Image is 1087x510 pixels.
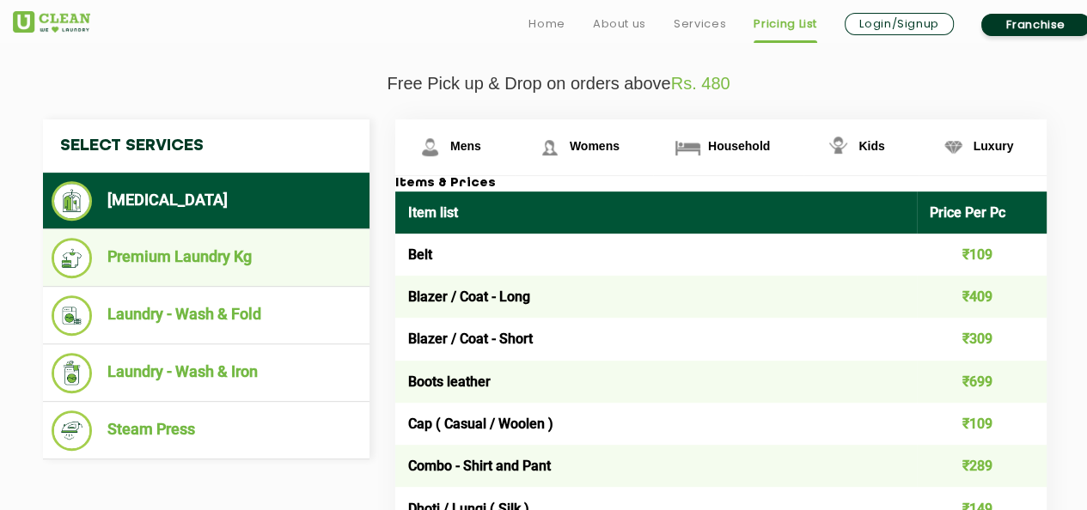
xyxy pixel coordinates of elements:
[673,132,703,162] img: Household
[823,132,853,162] img: Kids
[395,403,917,445] td: Cap ( Casual / Woolen )
[845,13,954,35] a: Login/Signup
[754,14,817,34] a: Pricing List
[52,353,92,393] img: Laundry - Wash & Iron
[52,181,92,221] img: Dry Cleaning
[395,445,917,487] td: Combo - Shirt and Pant
[450,139,481,153] span: Mens
[974,139,1014,153] span: Luxury
[708,139,770,153] span: Household
[534,132,565,162] img: Womens
[938,132,968,162] img: Luxury
[395,234,917,276] td: Belt
[917,318,1047,360] td: ₹309
[917,191,1047,234] th: Price Per Pc
[593,14,646,34] a: About us
[395,318,917,360] td: Blazer / Coat - Short
[917,361,1047,403] td: ₹699
[674,14,726,34] a: Services
[52,295,361,336] li: Laundry - Wash & Fold
[52,238,361,278] li: Premium Laundry Kg
[917,276,1047,318] td: ₹409
[917,403,1047,445] td: ₹109
[917,234,1047,276] td: ₹109
[52,410,92,451] img: Steam Press
[395,176,1047,191] h3: Items & Prices
[415,132,445,162] img: Mens
[528,14,565,34] a: Home
[570,139,620,153] span: Womens
[917,445,1047,487] td: ₹289
[858,139,884,153] span: Kids
[52,353,361,393] li: Laundry - Wash & Iron
[52,181,361,221] li: [MEDICAL_DATA]
[52,295,92,336] img: Laundry - Wash & Fold
[395,361,917,403] td: Boots leather
[395,276,917,318] td: Blazer / Coat - Long
[395,191,917,234] th: Item list
[671,74,730,93] span: Rs. 480
[43,119,369,173] h4: Select Services
[13,11,90,33] img: UClean Laundry and Dry Cleaning
[52,410,361,451] li: Steam Press
[52,238,92,278] img: Premium Laundry Kg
